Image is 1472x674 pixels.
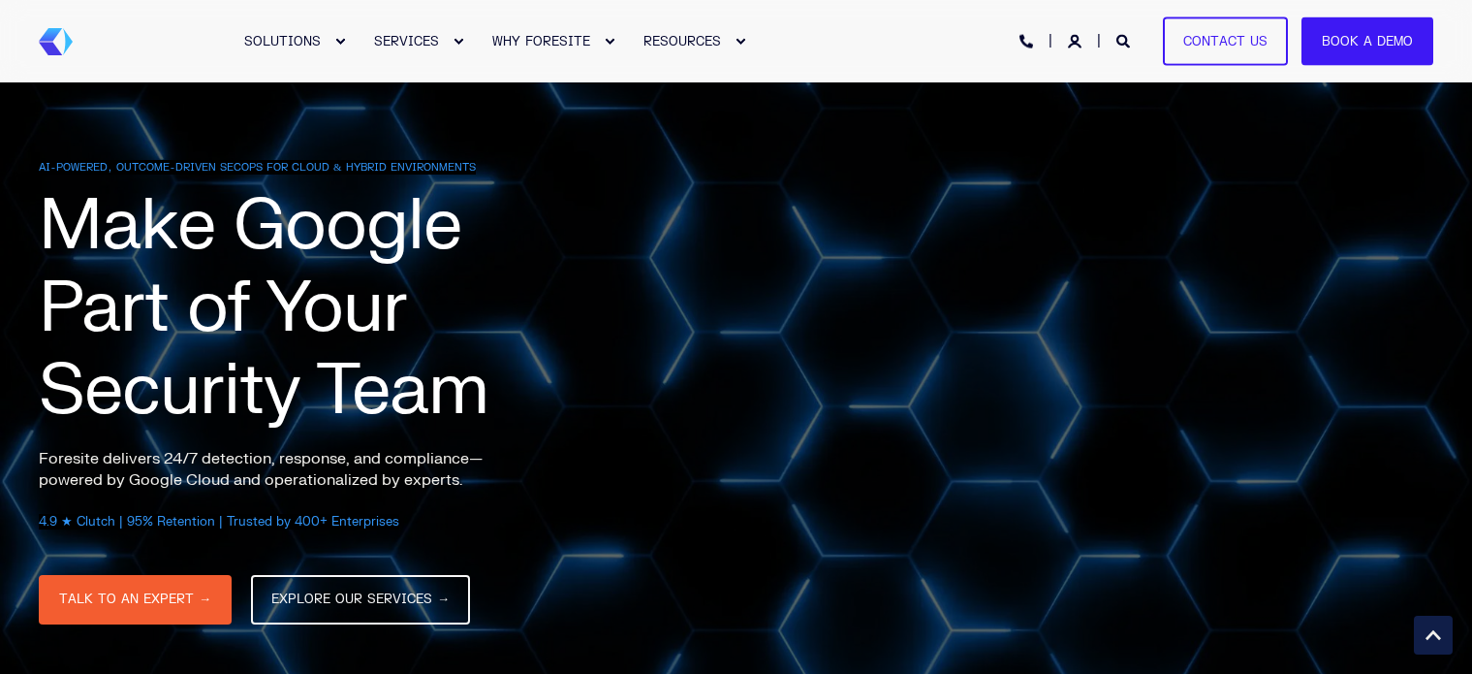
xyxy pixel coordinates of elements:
[251,575,470,625] a: EXPLORE OUR SERVICES →
[39,575,232,625] a: TALK TO AN EXPERT →
[1414,616,1453,655] a: Back to top
[334,36,346,48] div: Expand SOLUTIONS
[39,181,488,435] span: Make Google Part of Your Security Team
[643,33,721,48] span: RESOURCES
[604,36,615,48] div: Expand WHY FORESITE
[1068,32,1085,48] a: Login
[453,36,464,48] div: Expand SERVICES
[39,28,73,55] a: Back to Home
[39,28,73,55] img: Foresite brand mark, a hexagon shape of blues with a directional arrow to the right hand side
[735,36,746,48] div: Expand RESOURCES
[1116,32,1134,48] a: Open Search
[244,33,321,48] span: SOLUTIONS
[1301,16,1433,66] a: Book a Demo
[39,160,476,175] span: AI-POWERED, OUTCOME-DRIVEN SECOPS FOR CLOUD & HYBRID ENVIRONMENTS
[1163,16,1288,66] a: Contact Us
[39,514,399,530] span: 4.9 ★ Clutch | 95% Retention | Trusted by 400+ Enterprises
[492,33,590,48] span: WHY FORESITE
[39,448,523,491] p: Foresite delivers 24/7 detection, response, and compliance—powered by Google Cloud and operationa...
